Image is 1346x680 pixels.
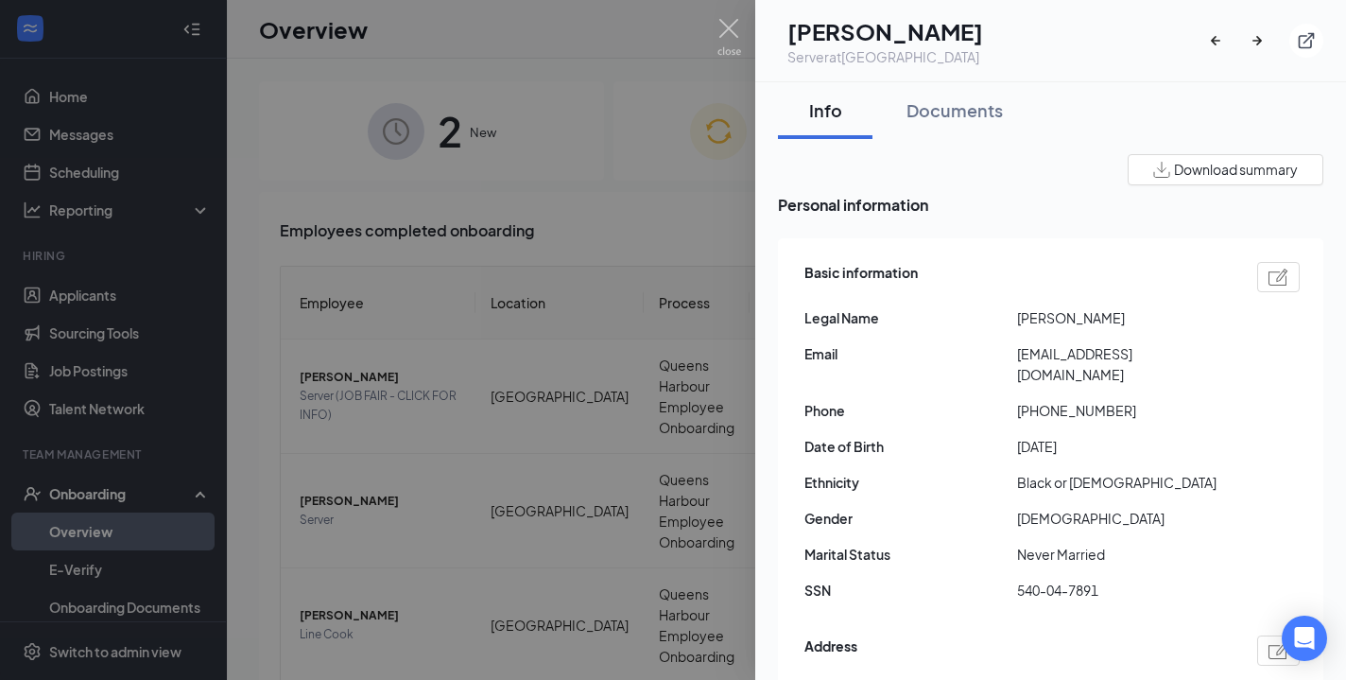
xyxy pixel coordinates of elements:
[1017,544,1230,565] span: Never Married
[1017,343,1230,385] span: [EMAIL_ADDRESS][DOMAIN_NAME]
[804,307,1017,328] span: Legal Name
[1017,508,1230,529] span: [DEMOGRAPHIC_DATA]
[1017,400,1230,421] span: [PHONE_NUMBER]
[787,15,983,47] h1: [PERSON_NAME]
[797,98,854,122] div: Info
[1017,436,1230,457] span: [DATE]
[1017,472,1230,493] span: Black or [DEMOGRAPHIC_DATA]
[1248,31,1267,50] svg: ArrowRight
[906,98,1003,122] div: Documents
[1289,24,1323,58] button: ExternalLink
[804,472,1017,493] span: Ethnicity
[804,580,1017,601] span: SSN
[804,436,1017,457] span: Date of Birth
[804,400,1017,421] span: Phone
[1017,307,1230,328] span: [PERSON_NAME]
[1297,31,1316,50] svg: ExternalLink
[804,262,918,292] span: Basic information
[778,193,1323,217] span: Personal information
[804,636,857,666] span: Address
[1248,24,1282,58] button: ArrowRight
[1282,616,1327,661] div: Open Intercom Messenger
[804,343,1017,364] span: Email
[804,544,1017,565] span: Marital Status
[787,47,983,66] div: Server at [GEOGRAPHIC_DATA]
[1017,580,1230,601] span: 540-04-7891
[1174,160,1298,180] span: Download summary
[1206,31,1225,50] svg: ArrowLeftNew
[804,508,1017,529] span: Gender
[1206,24,1240,58] button: ArrowLeftNew
[1128,154,1323,185] button: Download summary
